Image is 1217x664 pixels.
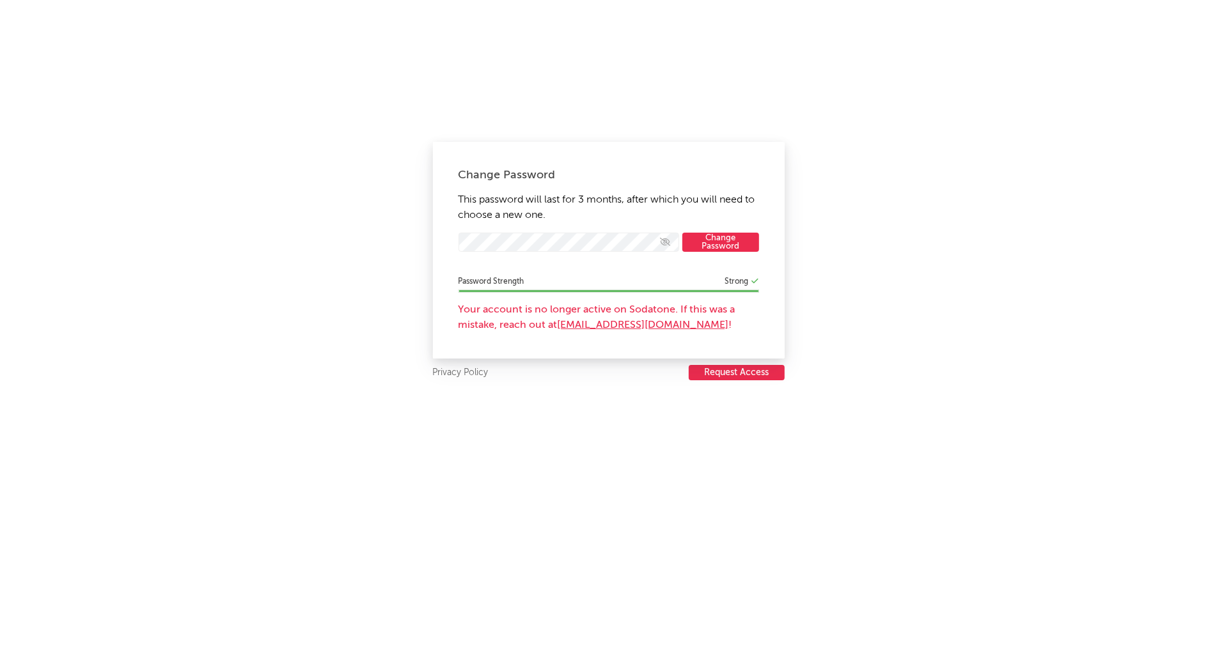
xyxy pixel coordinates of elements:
div: This password will last for 3 months, after which you will need to choose a new one. [433,142,785,359]
a: [EMAIL_ADDRESS][DOMAIN_NAME] [558,320,729,330]
div: Password Strength [459,274,759,290]
div: Strong [725,274,749,290]
div: Your account is no longer active on Sodatone. If this was a mistake, reach out at ! [459,302,759,333]
a: Privacy Policy [433,365,489,381]
button: Request Access [689,365,785,380]
a: Request Access [689,365,785,381]
button: Change Password [682,233,759,252]
div: Change Password [459,167,759,183]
